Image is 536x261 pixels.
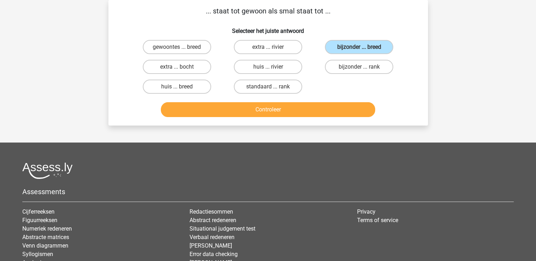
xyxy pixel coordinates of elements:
label: huis ... breed [143,80,211,94]
a: Cijferreeksen [22,208,55,215]
p: ... staat tot gewoon als smal staat tot ... [120,6,417,16]
a: Privacy [357,208,376,215]
h5: Assessments [22,187,514,196]
img: Assessly logo [22,162,73,179]
a: Numeriek redeneren [22,225,72,232]
a: Venn diagrammen [22,242,68,249]
label: gewoontes ... breed [143,40,211,54]
a: Situational judgement test [190,225,255,232]
label: bijzonder ... rank [325,60,393,74]
label: standaard ... rank [234,80,302,94]
a: Abstracte matrices [22,234,69,240]
a: Verbaal redeneren [190,234,235,240]
a: Terms of service [357,217,398,224]
label: extra ... rivier [234,40,302,54]
a: Abstract redeneren [190,217,236,224]
h6: Selecteer het juiste antwoord [120,22,417,34]
a: Syllogismen [22,251,53,257]
label: extra ... bocht [143,60,211,74]
a: Error data checking [190,251,238,257]
button: Controleer [161,102,375,117]
a: [PERSON_NAME] [190,242,232,249]
a: Figuurreeksen [22,217,57,224]
a: Redactiesommen [190,208,233,215]
label: bijzonder ... breed [325,40,393,54]
label: huis ... rivier [234,60,302,74]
